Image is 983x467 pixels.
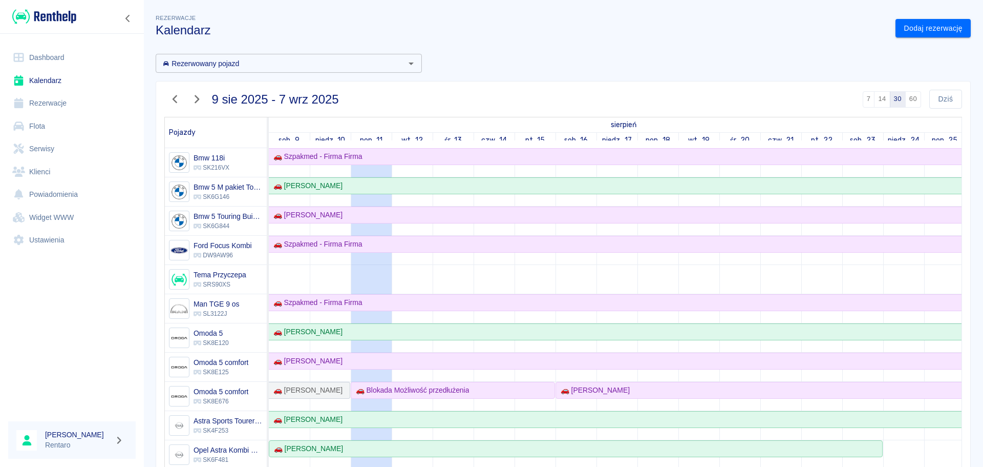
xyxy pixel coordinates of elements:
[156,23,887,37] h3: Kalendarz
[905,91,921,108] button: 60 dni
[170,359,187,376] img: Image
[557,385,630,396] div: 🚗 [PERSON_NAME]
[194,280,246,289] p: SRS90XS
[885,133,922,148] a: 24 sierpnia 2025
[194,426,263,435] p: SK4F253
[808,133,835,148] a: 22 sierpnia 2025
[170,242,187,259] img: Image
[159,57,402,70] input: Wyszukaj i wybierz pojazdy...
[313,133,348,148] a: 10 sierpnia 2025
[169,128,196,137] span: Pojazdy
[8,229,136,252] a: Ustawienia
[600,133,634,148] a: 17 sierpnia 2025
[8,69,136,92] a: Kalendarz
[194,299,239,309] h6: Man TGE 9 os
[404,56,418,71] button: Otwórz
[194,192,263,201] p: SK6G146
[170,388,187,405] img: Image
[8,206,136,229] a: Widget WWW
[170,213,187,230] img: Image
[728,133,752,148] a: 20 sierpnia 2025
[562,133,591,148] a: 16 sierpnia 2025
[194,338,229,348] p: SK8E120
[276,133,302,148] a: 9 sierpnia 2025
[895,19,971,38] a: Dodaj rezerwację
[170,184,187,200] img: Image
[156,15,196,21] span: Rezerwacje
[194,455,263,464] p: SK6F481
[8,137,136,160] a: Serwisy
[890,91,906,108] button: 30 dni
[270,443,343,454] div: 🚗 [PERSON_NAME]
[170,154,187,171] img: Image
[170,300,187,317] img: Image
[12,8,76,25] img: Renthelp logo
[523,133,548,148] a: 15 sierpnia 2025
[847,133,878,148] a: 23 sierpnia 2025
[212,92,339,107] h3: 9 sie 2025 - 7 wrz 2025
[399,133,425,148] a: 12 sierpnia 2025
[170,417,187,434] img: Image
[194,270,246,280] h6: Tema Przyczepa
[194,397,248,406] p: SK8E676
[194,153,229,163] h6: Bmw 118i
[269,210,343,220] div: 🚗 [PERSON_NAME]
[170,446,187,463] img: Image
[194,357,248,368] h6: Omoda 5 comfort
[194,309,239,318] p: SL3122J
[269,297,362,308] div: 🚗 Szpakmed - Firma Firma
[194,416,263,426] h6: Astra Sports Tourer Vulcan
[194,368,248,377] p: SK8E125
[8,8,76,25] a: Renthelp logo
[8,115,136,138] a: Flota
[269,385,343,396] div: 🚗 [PERSON_NAME]
[929,133,960,148] a: 25 sierpnia 2025
[194,240,252,251] h6: Ford Focus Kombi
[45,440,111,451] p: Rentaro
[686,133,712,148] a: 19 sierpnia 2025
[269,356,343,367] div: 🚗 [PERSON_NAME]
[194,328,229,338] h6: Omoda 5
[269,414,343,425] div: 🚗 [PERSON_NAME]
[269,327,343,337] div: 🚗 [PERSON_NAME]
[269,180,343,191] div: 🚗 [PERSON_NAME]
[170,271,187,288] img: Image
[479,133,509,148] a: 14 sierpnia 2025
[194,387,248,397] h6: Omoda 5 comfort
[357,133,386,148] a: 11 sierpnia 2025
[863,91,875,108] button: 7 dni
[194,221,263,231] p: SK6G844
[194,251,252,260] p: DW9AW96
[8,46,136,69] a: Dashboard
[8,92,136,115] a: Rezerwacje
[194,445,263,455] h6: Opel Astra Kombi Kobalt
[643,133,673,148] a: 18 sierpnia 2025
[874,91,890,108] button: 14 dni
[608,117,639,132] a: 9 sierpnia 2025
[765,133,796,148] a: 21 sierpnia 2025
[194,163,229,172] p: SK216VX
[352,385,469,396] div: 🚗 Blokada Możliwość przedłużenia
[442,133,465,148] a: 13 sierpnia 2025
[929,90,962,109] button: Dziś
[194,211,263,221] h6: Bmw 5 Touring Buissnes
[194,182,263,192] h6: Bmw 5 M pakiet Touring
[120,12,136,25] button: Zwiń nawigację
[269,151,362,162] div: 🚗 Szpakmed - Firma Firma
[8,183,136,206] a: Powiadomienia
[269,239,362,250] div: 🚗 Szpakmed - Firma Firma
[45,430,111,440] h6: [PERSON_NAME]
[8,160,136,184] a: Klienci
[170,330,187,347] img: Image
